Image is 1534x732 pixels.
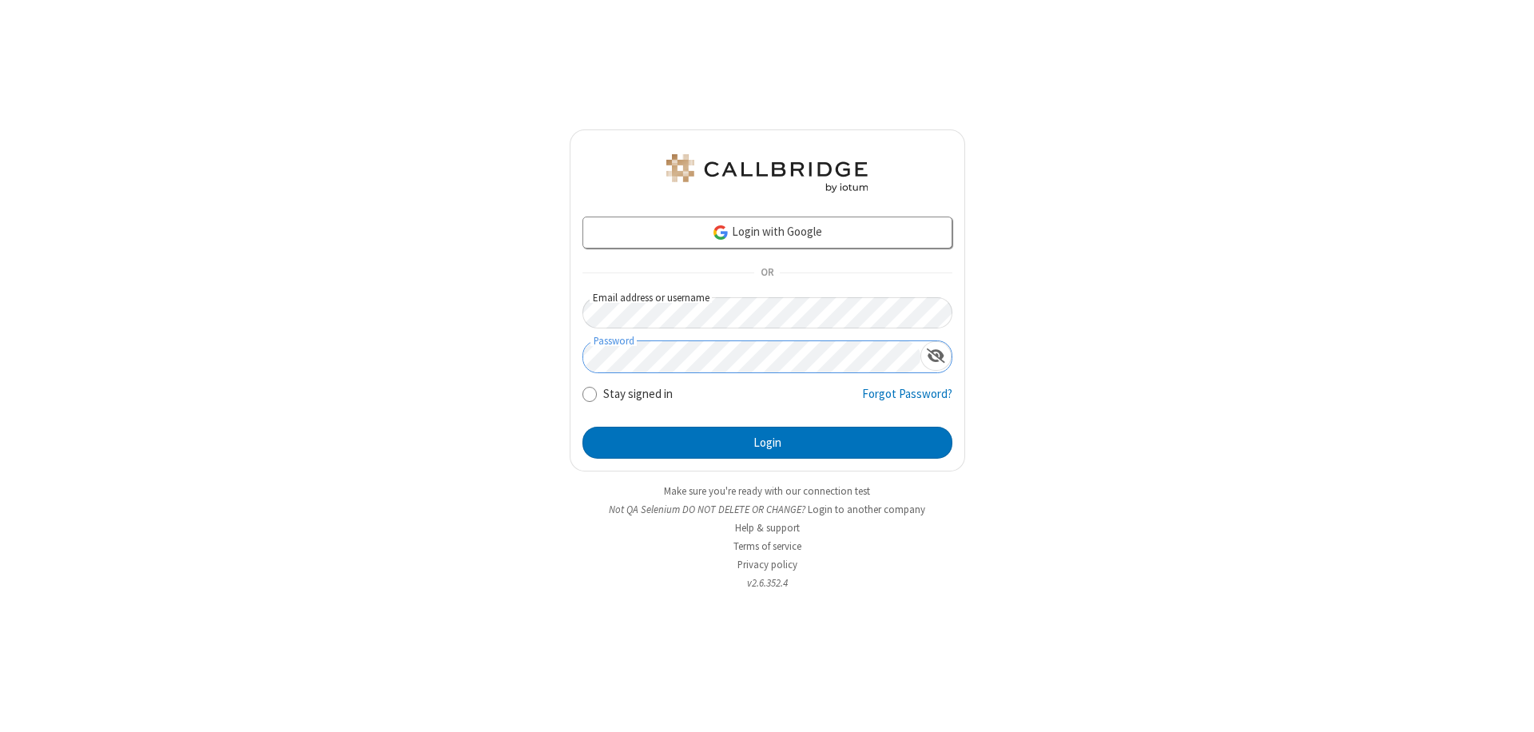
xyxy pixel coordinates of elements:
span: OR [754,262,780,284]
a: Privacy policy [737,558,797,571]
label: Stay signed in [603,385,673,404]
img: google-icon.png [712,224,729,241]
input: Password [583,341,920,372]
a: Forgot Password? [862,385,952,416]
button: Login to another company [808,502,925,517]
li: Not QA Selenium DO NOT DELETE OR CHANGE? [570,502,965,517]
a: Login with Google [582,217,952,249]
input: Email address or username [582,297,952,328]
a: Help & support [735,521,800,535]
img: QA Selenium DO NOT DELETE OR CHANGE [663,154,871,193]
button: Login [582,427,952,459]
a: Make sure you're ready with our connection test [664,484,870,498]
a: Terms of service [733,539,801,553]
li: v2.6.352.4 [570,575,965,591]
div: Show password [920,341,952,371]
